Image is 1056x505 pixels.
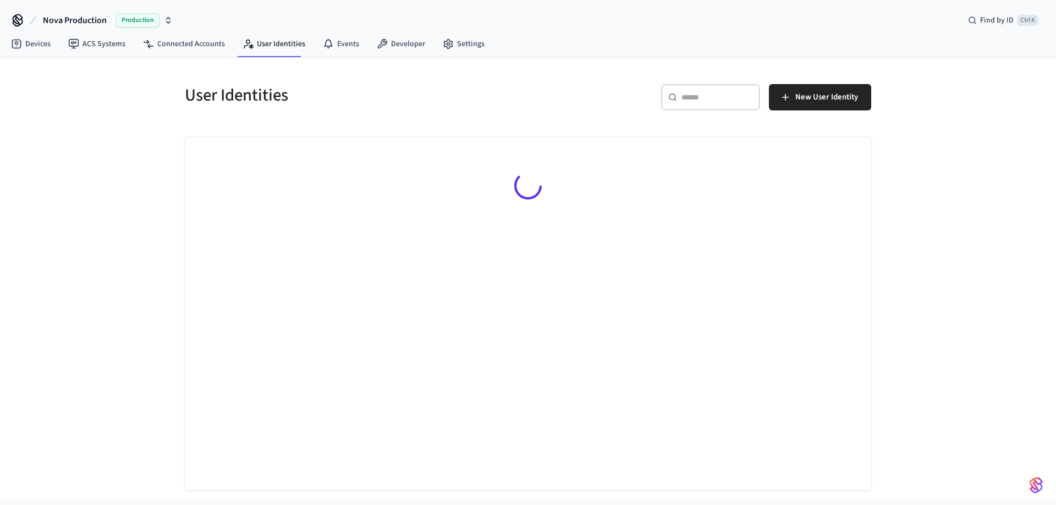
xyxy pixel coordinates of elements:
[234,34,314,54] a: User Identities
[795,90,858,104] span: New User Identity
[59,34,134,54] a: ACS Systems
[769,84,871,110] button: New User Identity
[368,34,434,54] a: Developer
[2,34,59,54] a: Devices
[434,34,493,54] a: Settings
[134,34,234,54] a: Connected Accounts
[185,84,521,107] h5: User Identities
[959,10,1047,30] div: Find by IDCtrl K
[1030,476,1043,494] img: SeamLogoGradient.69752ec5.svg
[1017,15,1038,26] span: Ctrl K
[314,34,368,54] a: Events
[980,15,1014,26] span: Find by ID
[116,13,159,27] span: Production
[43,14,107,27] span: Nova Production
